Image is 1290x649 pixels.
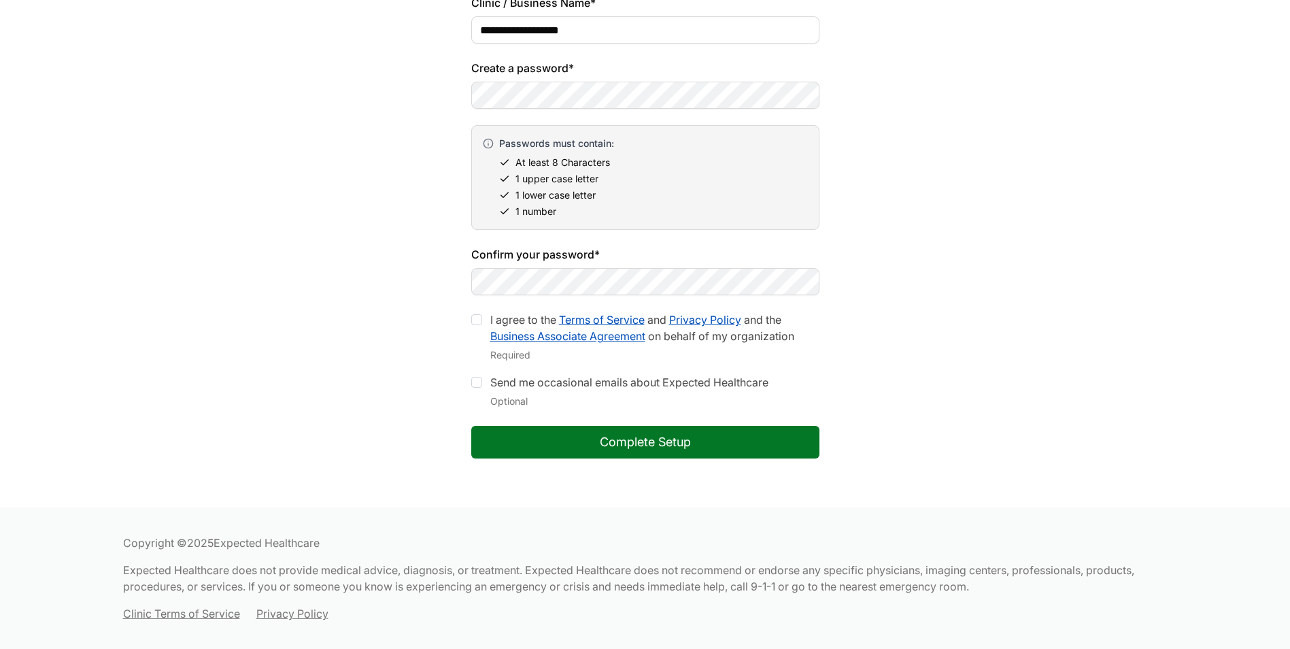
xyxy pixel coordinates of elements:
[490,329,645,343] a: Business Associate Agreement
[123,562,1168,595] p: Expected Healthcare does not provide medical advice, diagnosis, or treatment. Expected Healthcare...
[471,246,819,263] label: Confirm your password*
[515,156,610,169] span: At least 8 Characters
[471,426,819,459] button: Complete Setup
[490,376,768,389] label: Send me occasional emails about Expected Healthcare
[499,137,614,150] span: Passwords must contain:
[123,535,1168,551] p: Copyright © 2025 Expected Healthcare
[490,313,794,343] label: I agree to the and and the on behalf of my organization
[559,313,645,327] a: Terms of Service
[490,393,768,410] div: Optional
[490,347,819,363] div: Required
[471,60,819,76] label: Create a password*
[515,205,556,218] span: 1 number
[256,605,328,622] a: Privacy Policy
[515,172,598,186] span: 1 upper case letter
[669,313,741,327] a: Privacy Policy
[123,605,240,622] a: Clinic Terms of Service
[515,188,596,202] span: 1 lower case letter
